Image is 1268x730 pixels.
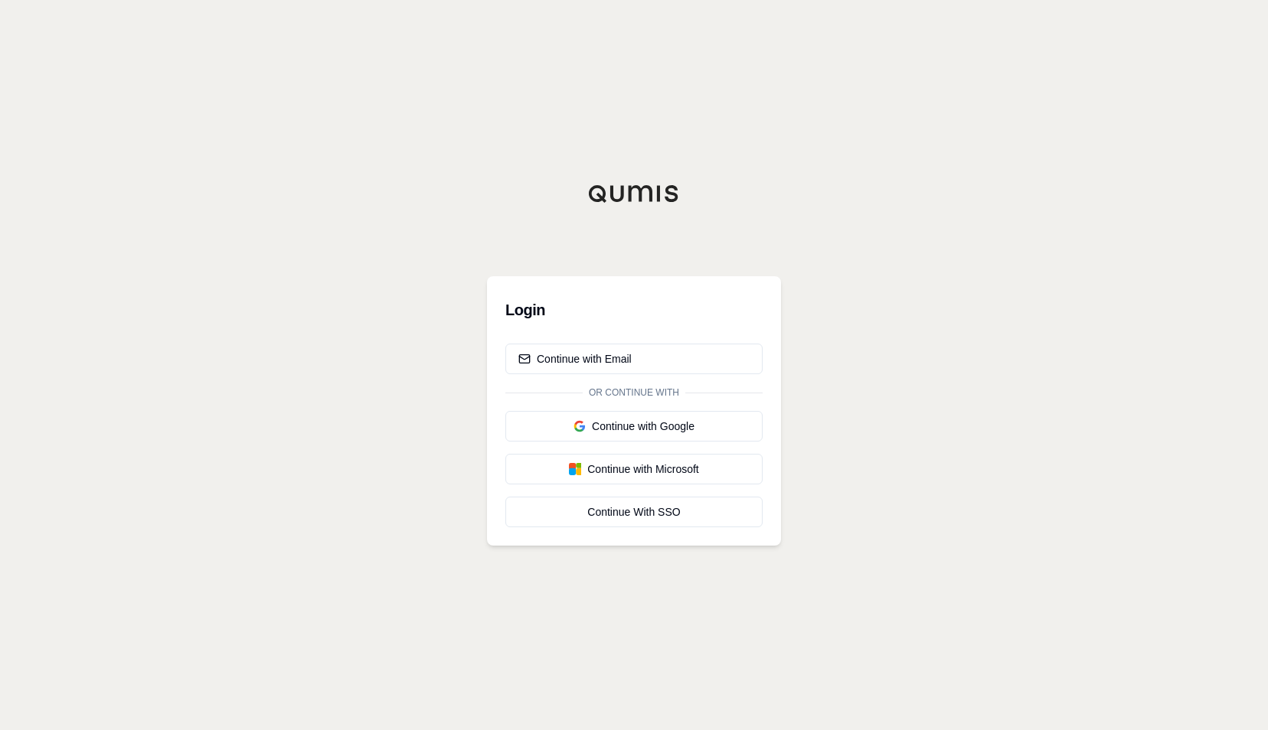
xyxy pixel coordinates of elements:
h3: Login [505,295,763,325]
button: Continue with Google [505,411,763,442]
div: Continue with Google [518,419,750,434]
button: Continue with Microsoft [505,454,763,484]
span: Or continue with [583,386,685,399]
div: Continue with Microsoft [518,461,750,477]
a: Continue With SSO [505,497,763,527]
button: Continue with Email [505,344,763,374]
div: Continue With SSO [518,504,750,520]
img: Qumis [588,184,680,203]
div: Continue with Email [518,351,632,367]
